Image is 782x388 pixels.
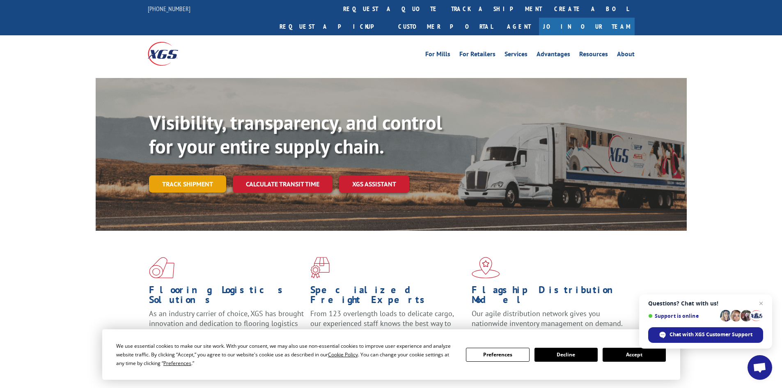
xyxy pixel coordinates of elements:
a: For Retailers [459,51,495,60]
span: Questions? Chat with us! [648,300,763,307]
img: xgs-icon-flagship-distribution-model-red [472,257,500,278]
a: [PHONE_NUMBER] [148,5,190,13]
h1: Specialized Freight Experts [310,285,466,309]
a: Customer Portal [392,18,499,35]
span: Support is online [648,313,717,319]
a: Request a pickup [273,18,392,35]
a: Join Our Team [539,18,635,35]
div: Cookie Consent Prompt [102,329,680,380]
a: Agent [499,18,539,35]
b: Visibility, transparency, and control for your entire supply chain. [149,110,442,159]
a: Advantages [537,51,570,60]
a: Services [505,51,527,60]
h1: Flagship Distribution Model [472,285,627,309]
button: Decline [534,348,598,362]
span: Our agile distribution network gives you nationwide inventory management on demand. [472,309,623,328]
a: Track shipment [149,175,226,193]
h1: Flooring Logistics Solutions [149,285,304,309]
a: About [617,51,635,60]
a: Resources [579,51,608,60]
span: Chat with XGS Customer Support [670,331,752,338]
img: xgs-icon-total-supply-chain-intelligence-red [149,257,174,278]
span: Close chat [756,298,766,308]
a: XGS ASSISTANT [339,175,409,193]
img: xgs-icon-focused-on-flooring-red [310,257,330,278]
p: From 123 overlength loads to delicate cargo, our experienced staff knows the best way to move you... [310,309,466,345]
span: Cookie Policy [328,351,358,358]
div: We use essential cookies to make our site work. With your consent, we may also use non-essential ... [116,342,456,367]
a: For Mills [425,51,450,60]
a: Calculate transit time [233,175,333,193]
button: Accept [603,348,666,362]
div: Chat with XGS Customer Support [648,327,763,343]
button: Preferences [466,348,529,362]
span: As an industry carrier of choice, XGS has brought innovation and dedication to flooring logistics... [149,309,304,338]
span: Preferences [163,360,191,367]
div: Open chat [748,355,772,380]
